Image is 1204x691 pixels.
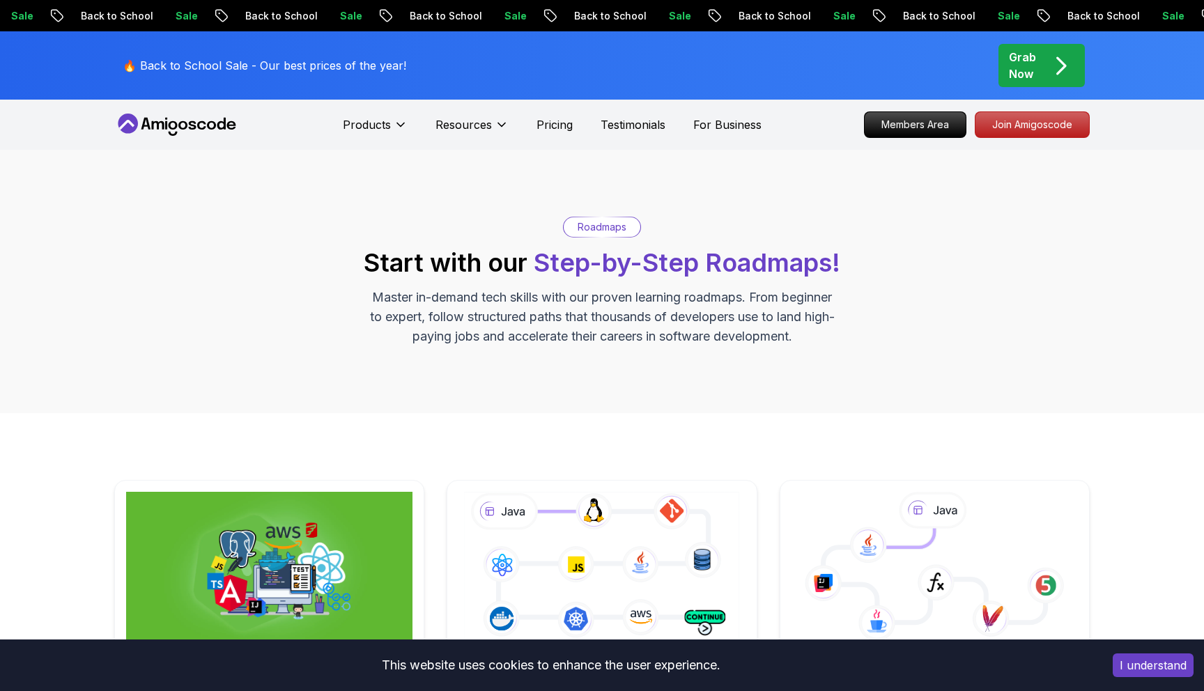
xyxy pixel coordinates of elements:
[491,9,536,23] p: Sale
[561,9,656,23] p: Back to School
[1009,49,1036,82] p: Grab Now
[975,112,1089,137] p: Join Amigoscode
[975,111,1090,138] a: Join Amigoscode
[985,9,1029,23] p: Sale
[368,288,836,346] p: Master in-demand tech skills with our proven learning roadmaps. From beginner to expert, follow s...
[343,116,391,133] p: Products
[68,9,162,23] p: Back to School
[890,9,985,23] p: Back to School
[1054,9,1149,23] p: Back to School
[126,492,412,642] img: Full Stack Professional v2
[820,9,865,23] p: Sale
[865,112,966,137] p: Members Area
[725,9,820,23] p: Back to School
[123,57,406,74] p: 🔥 Back to School Sale - Our best prices of the year!
[537,116,573,133] a: Pricing
[534,247,840,278] span: Step-by-Step Roadmaps!
[232,9,327,23] p: Back to School
[1113,653,1194,677] button: Accept cookies
[578,220,626,234] p: Roadmaps
[656,9,700,23] p: Sale
[364,249,840,277] h2: Start with our
[435,116,509,144] button: Resources
[864,111,966,138] a: Members Area
[10,650,1092,681] div: This website uses cookies to enhance the user experience.
[693,116,762,133] a: For Business
[162,9,207,23] p: Sale
[327,9,371,23] p: Sale
[343,116,408,144] button: Products
[601,116,665,133] a: Testimonials
[1149,9,1194,23] p: Sale
[396,9,491,23] p: Back to School
[435,116,492,133] p: Resources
